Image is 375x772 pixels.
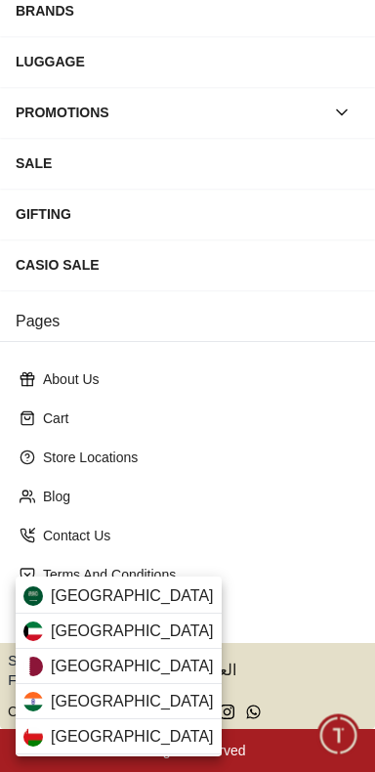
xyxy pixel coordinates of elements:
[51,620,214,643] span: [GEOGRAPHIC_DATA]
[23,692,43,711] img: India
[51,655,214,678] span: [GEOGRAPHIC_DATA]
[23,727,43,747] img: Oman
[23,586,43,606] img: Saudi Arabia
[51,584,214,608] span: [GEOGRAPHIC_DATA]
[23,657,43,676] img: Qatar
[51,690,214,713] span: [GEOGRAPHIC_DATA]
[317,714,360,757] div: Chat Widget
[23,622,43,641] img: Kuwait
[51,725,214,749] span: [GEOGRAPHIC_DATA]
